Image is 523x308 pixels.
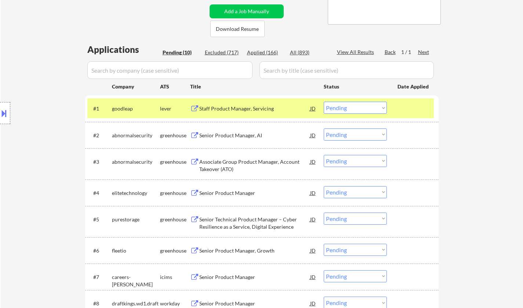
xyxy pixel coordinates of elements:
[93,189,106,197] div: #4
[160,216,190,223] div: greenhouse
[87,61,253,79] input: Search by company (case sensitive)
[163,49,199,56] div: Pending (10)
[259,61,434,79] input: Search by title (case sensitive)
[247,49,284,56] div: Applied (166)
[309,244,317,257] div: JD
[160,300,190,307] div: workday
[112,158,160,166] div: abnormalsecurity
[290,49,327,56] div: All (893)
[199,105,310,112] div: Staff Product Manager, Servicing
[190,83,317,90] div: Title
[205,49,241,56] div: Excluded (717)
[401,48,418,56] div: 1 / 1
[160,83,190,90] div: ATS
[199,273,310,281] div: Senior Product Manager
[210,4,284,18] button: Add a Job Manually
[112,132,160,139] div: abnormalsecurity
[112,216,160,223] div: purestorage
[93,273,106,281] div: #7
[309,213,317,226] div: JD
[160,273,190,281] div: icims
[309,102,317,115] div: JD
[199,132,310,139] div: Senior Product Manager, AI
[112,189,160,197] div: elitetechnology
[199,300,310,307] div: Senior Product Manager
[397,83,430,90] div: Date Applied
[93,300,106,307] div: #8
[418,48,430,56] div: Next
[199,247,310,254] div: Senior Product Manager, Growth
[309,270,317,283] div: JD
[160,132,190,139] div: greenhouse
[112,273,160,288] div: careers-[PERSON_NAME]
[160,189,190,197] div: greenhouse
[160,105,190,112] div: lever
[93,216,106,223] div: #5
[160,247,190,254] div: greenhouse
[385,48,396,56] div: Back
[112,83,160,90] div: Company
[199,189,310,197] div: Senior Product Manager
[337,48,376,56] div: View All Results
[160,158,190,166] div: greenhouse
[309,186,317,199] div: JD
[309,155,317,168] div: JD
[199,216,310,230] div: Senior Technical Product Manager – Cyber Resilience as a Service, Digital Experience
[199,158,310,173] div: Associate Group Product Manager, Account Takeover (ATO)
[112,247,160,254] div: fleetio
[93,247,106,254] div: #6
[112,105,160,112] div: goodleap
[210,21,265,37] button: Download Resume
[309,128,317,142] div: JD
[324,80,387,93] div: Status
